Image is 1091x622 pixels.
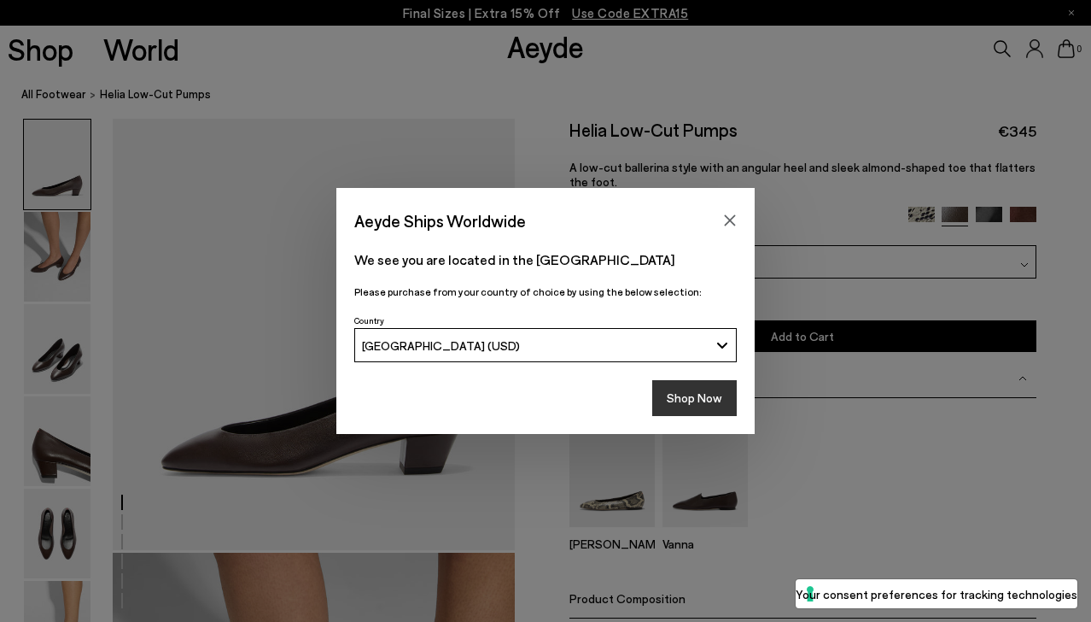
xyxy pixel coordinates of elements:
[796,585,1077,603] label: Your consent preferences for tracking technologies
[796,579,1077,608] button: Your consent preferences for tracking technologies
[354,315,384,326] span: Country
[717,208,743,233] button: Close
[354,206,526,236] span: Aeyde Ships Worldwide
[354,284,737,300] p: Please purchase from your country of choice by using the below selection:
[652,380,737,416] button: Shop Now
[362,338,520,353] span: [GEOGRAPHIC_DATA] (USD)
[354,249,737,270] p: We see you are located in the [GEOGRAPHIC_DATA]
